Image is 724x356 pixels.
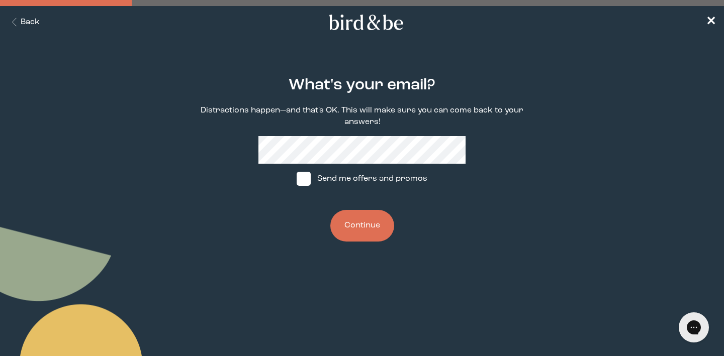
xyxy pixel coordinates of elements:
[330,210,394,242] button: Continue
[8,17,40,28] button: Back Button
[706,14,716,31] a: ✕
[706,16,716,28] span: ✕
[289,74,435,97] h2: What's your email?
[189,105,535,128] p: Distractions happen—and that's OK. This will make sure you can come back to your answers!
[674,309,714,346] iframe: Gorgias live chat messenger
[287,164,437,194] label: Send me offers and promos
